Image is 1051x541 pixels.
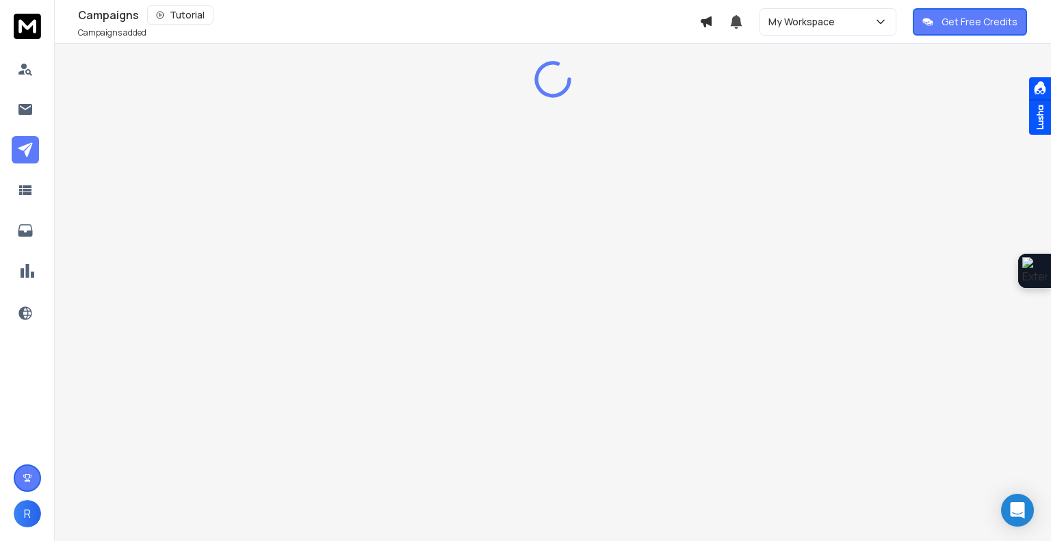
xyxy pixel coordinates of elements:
[1022,257,1047,285] img: Extension Icon
[768,15,840,29] p: My Workspace
[1001,494,1034,527] div: Open Intercom Messenger
[913,8,1027,36] button: Get Free Credits
[78,27,146,38] p: Campaigns added
[14,500,41,527] button: R
[147,5,213,25] button: Tutorial
[942,15,1017,29] p: Get Free Credits
[78,5,699,25] div: Campaigns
